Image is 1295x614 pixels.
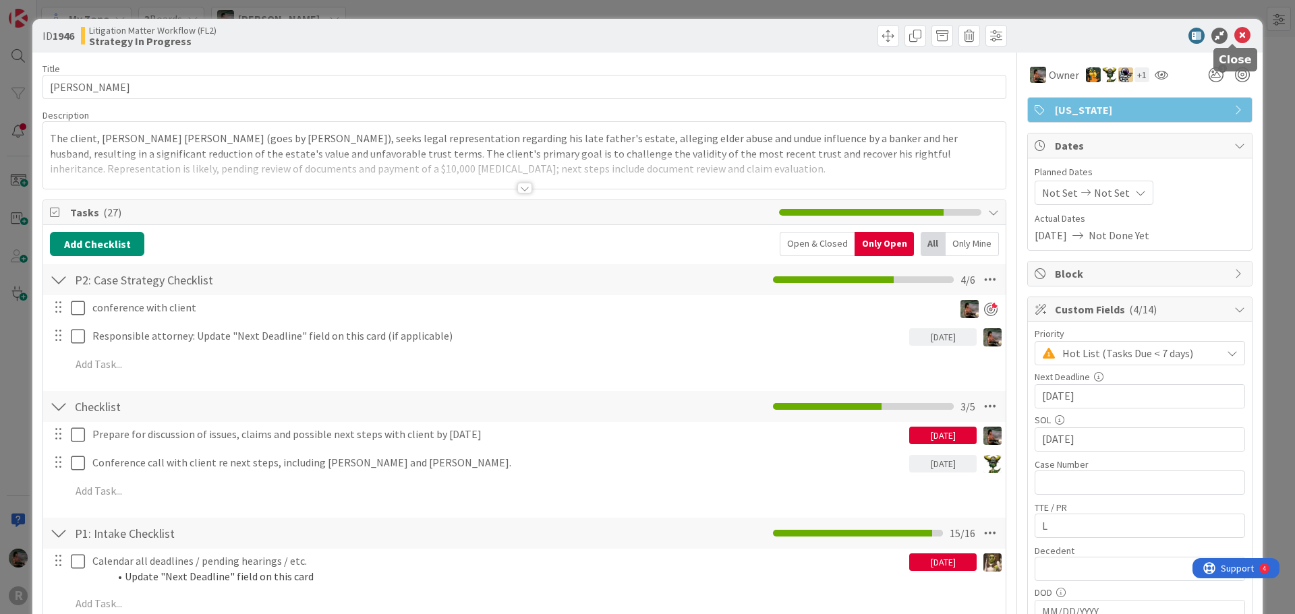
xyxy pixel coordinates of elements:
[1055,137,1228,154] span: Dates
[960,272,975,288] span: 4 / 6
[92,300,948,315] p: conference with client
[1049,67,1079,83] span: Owner
[1219,53,1252,66] h5: Close
[1118,67,1133,82] img: TM
[109,569,904,584] li: Update "Next Deadline" field on this card
[92,427,904,442] p: Prepare for discussion of issues, claims and possible next steps with client by [DATE]
[983,427,1002,445] img: MW
[1055,102,1228,118] span: [US_STATE]
[70,268,374,292] input: Add Checklist...
[1035,545,1074,557] label: Decedent
[1042,185,1078,201] span: Not Set
[909,427,977,444] div: [DATE]
[1102,67,1117,82] img: NC
[921,232,946,256] div: All
[1035,212,1245,226] span: Actual Dates
[1035,227,1067,243] span: [DATE]
[1055,301,1228,317] span: Custom Fields
[92,455,904,470] p: Conference call with client re next steps, including [PERSON_NAME] and [PERSON_NAME].
[1035,329,1245,338] div: Priority
[103,206,121,219] span: ( 27 )
[960,300,979,318] img: MW
[1089,227,1149,243] span: Not Done Yet
[92,328,904,344] p: Responsible attorney: Update "Next Deadline" field on this card (if applicable)
[946,232,999,256] div: Only Mine
[983,455,1002,473] img: NC
[909,328,977,346] div: [DATE]
[1035,588,1245,597] div: DOD
[983,328,1002,346] img: MW
[1094,185,1130,201] span: Not Set
[960,398,975,415] span: 3 / 5
[1055,266,1228,282] span: Block
[42,28,74,44] span: ID
[1062,344,1215,363] span: Hot List (Tasks Due < 7 days)
[28,2,61,18] span: Support
[42,109,89,121] span: Description
[50,232,144,256] button: Add Checklist
[983,553,1002,572] img: DG
[42,75,1006,99] input: type card name here...
[1035,458,1089,470] label: Case Number
[1134,67,1149,82] div: + 1
[70,394,374,419] input: Add Checklist...
[50,131,999,177] p: The client, [PERSON_NAME] [PERSON_NAME] (goes by [PERSON_NAME]), seeks legal representation regar...
[70,521,374,545] input: Add Checklist...
[855,232,914,256] div: Only Open
[89,36,217,47] b: Strategy In Progress
[1086,67,1101,82] img: MR
[42,63,60,75] label: Title
[780,232,855,256] div: Open & Closed
[53,29,74,42] b: 1946
[70,5,74,16] div: 4
[92,553,904,569] p: Calendar all deadlines / pending hearings / etc.
[909,553,977,571] div: [DATE]
[89,25,217,36] span: Litigation Matter Workflow (FL2)
[70,204,772,220] span: Tasks
[1035,501,1067,514] label: TTE / PR
[1030,67,1046,83] img: MW
[1035,372,1245,381] div: Next Deadline
[1129,303,1157,316] span: ( 4/14 )
[1035,165,1245,179] span: Planned Dates
[950,525,975,541] span: 15 / 16
[1035,415,1245,425] div: SOL
[1042,428,1238,451] input: MM/DD/YYYY
[909,455,977,472] div: [DATE]
[1042,385,1238,408] input: MM/DD/YYYY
